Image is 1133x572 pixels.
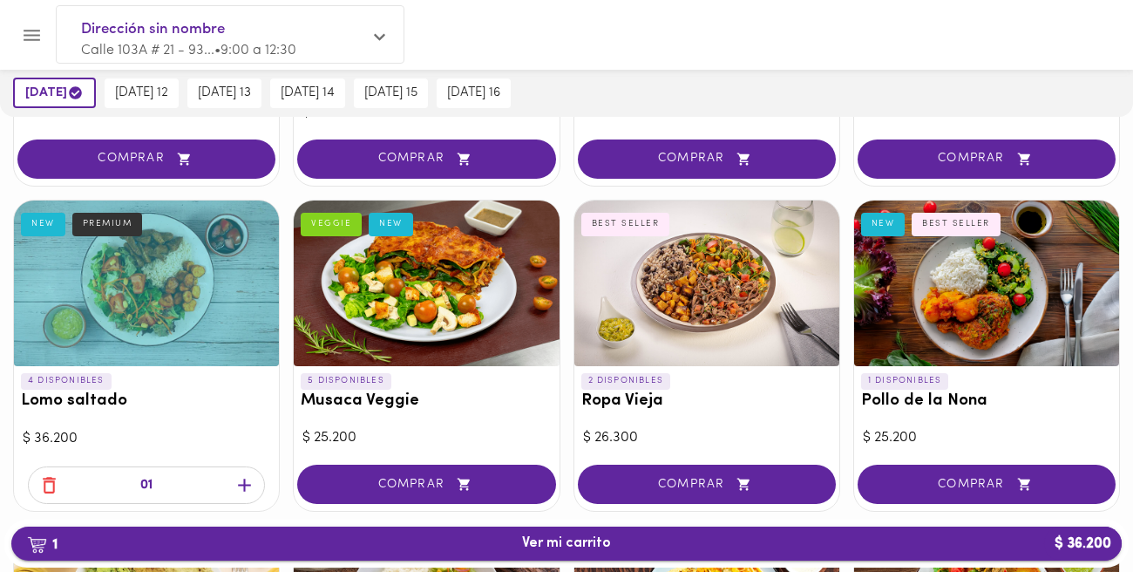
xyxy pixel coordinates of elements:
[858,140,1116,179] button: COMPRAR
[115,85,168,101] span: [DATE] 12
[17,140,275,179] button: COMPRAR
[27,536,47,554] img: cart.png
[364,85,417,101] span: [DATE] 15
[1032,471,1116,555] iframe: Messagebird Livechat Widget
[81,44,296,58] span: Calle 103A # 21 - 93... • 9:00 a 12:30
[301,392,552,411] h3: Musaca Veggie
[583,428,831,448] div: $ 26.300
[187,78,261,108] button: [DATE] 13
[861,392,1112,411] h3: Pollo de la Nona
[81,18,362,41] span: Dirección sin nombre
[578,465,836,504] button: COMPRAR
[581,392,832,411] h3: Ropa Vieja
[301,373,391,389] p: 5 DISPONIBLES
[854,201,1119,366] div: Pollo de la Nona
[270,78,345,108] button: [DATE] 14
[25,85,84,101] span: [DATE]
[581,373,671,389] p: 2 DISPONIBLES
[72,213,143,235] div: PREMIUM
[574,201,839,366] div: Ropa Vieja
[105,78,179,108] button: [DATE] 12
[281,85,335,101] span: [DATE] 14
[21,392,272,411] h3: Lomo saltado
[11,527,1122,561] button: 1Ver mi carrito$ 36.200
[319,477,533,492] span: COMPRAR
[447,85,500,101] span: [DATE] 16
[39,152,254,167] span: COMPRAR
[198,85,251,101] span: [DATE] 13
[301,213,362,235] div: VEGGIE
[23,429,270,449] div: $ 36.200
[879,477,1094,492] span: COMPRAR
[861,373,949,389] p: 1 DISPONIBLES
[294,201,559,366] div: Musaca Veggie
[21,213,65,235] div: NEW
[140,476,153,496] p: 01
[297,140,555,179] button: COMPRAR
[600,477,814,492] span: COMPRAR
[437,78,511,108] button: [DATE] 16
[302,428,550,448] div: $ 25.200
[14,201,279,366] div: Lomo saltado
[369,213,413,235] div: NEW
[861,213,906,235] div: NEW
[581,213,670,235] div: BEST SELLER
[863,428,1110,448] div: $ 25.200
[10,14,53,57] button: Menu
[858,465,1116,504] button: COMPRAR
[21,373,112,389] p: 4 DISPONIBLES
[912,213,1001,235] div: BEST SELLER
[297,465,555,504] button: COMPRAR
[13,78,96,108] button: [DATE]
[354,78,428,108] button: [DATE] 15
[578,140,836,179] button: COMPRAR
[600,152,814,167] span: COMPRAR
[319,152,533,167] span: COMPRAR
[17,533,68,555] b: 1
[879,152,1094,167] span: COMPRAR
[522,535,611,552] span: Ver mi carrito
